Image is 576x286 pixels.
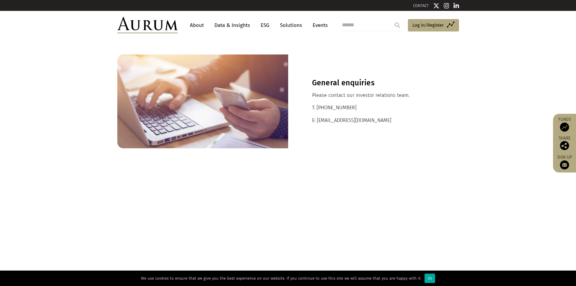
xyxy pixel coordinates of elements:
[425,274,435,283] div: Ok
[187,20,207,31] a: About
[560,141,569,150] img: Share this post
[412,21,444,29] span: Log in/Register
[560,160,569,169] img: Sign up to our newsletter
[433,3,439,9] img: Twitter icon
[312,117,435,124] p: E: [EMAIL_ADDRESS][DOMAIN_NAME]
[312,78,435,87] h3: General enquiries
[408,19,459,32] a: Log in/Register
[413,3,429,8] a: CONTACT
[391,19,403,31] input: Submit
[310,20,328,31] a: Events
[277,20,305,31] a: Solutions
[312,91,435,99] p: Please contact our investor relations team.
[556,117,573,132] a: Funds
[444,3,449,9] img: Instagram icon
[258,20,272,31] a: ESG
[560,123,569,132] img: Access Funds
[556,136,573,150] div: Share
[312,104,435,112] p: T: [PHONE_NUMBER]
[117,17,178,33] img: Aurum
[454,3,459,9] img: Linkedin icon
[556,155,573,169] a: Sign up
[211,20,253,31] a: Data & Insights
